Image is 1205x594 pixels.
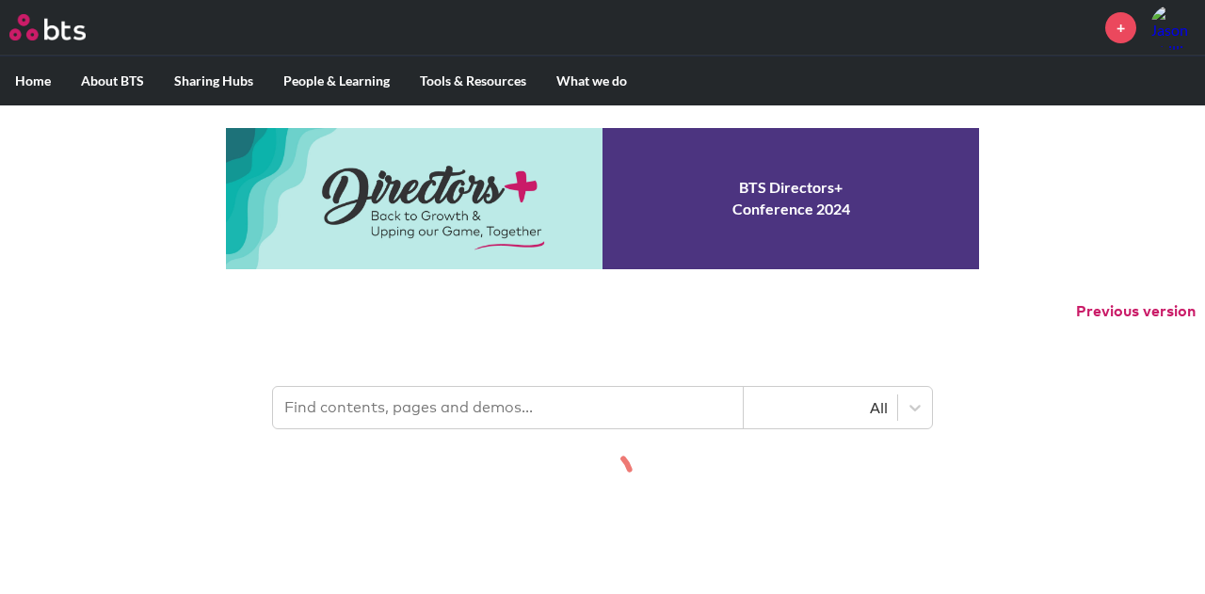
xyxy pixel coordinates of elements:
a: Go home [9,14,120,40]
label: People & Learning [268,56,405,105]
a: Conference 2024 [226,128,979,269]
label: About BTS [66,56,159,105]
button: Previous version [1076,301,1196,322]
label: What we do [541,56,642,105]
input: Find contents, pages and demos... [273,387,744,428]
label: Sharing Hubs [159,56,268,105]
a: + [1105,12,1136,43]
div: All [753,397,888,418]
img: BTS Logo [9,14,86,40]
label: Tools & Resources [405,56,541,105]
a: Profile [1150,5,1196,50]
img: Jason Phillips [1150,5,1196,50]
